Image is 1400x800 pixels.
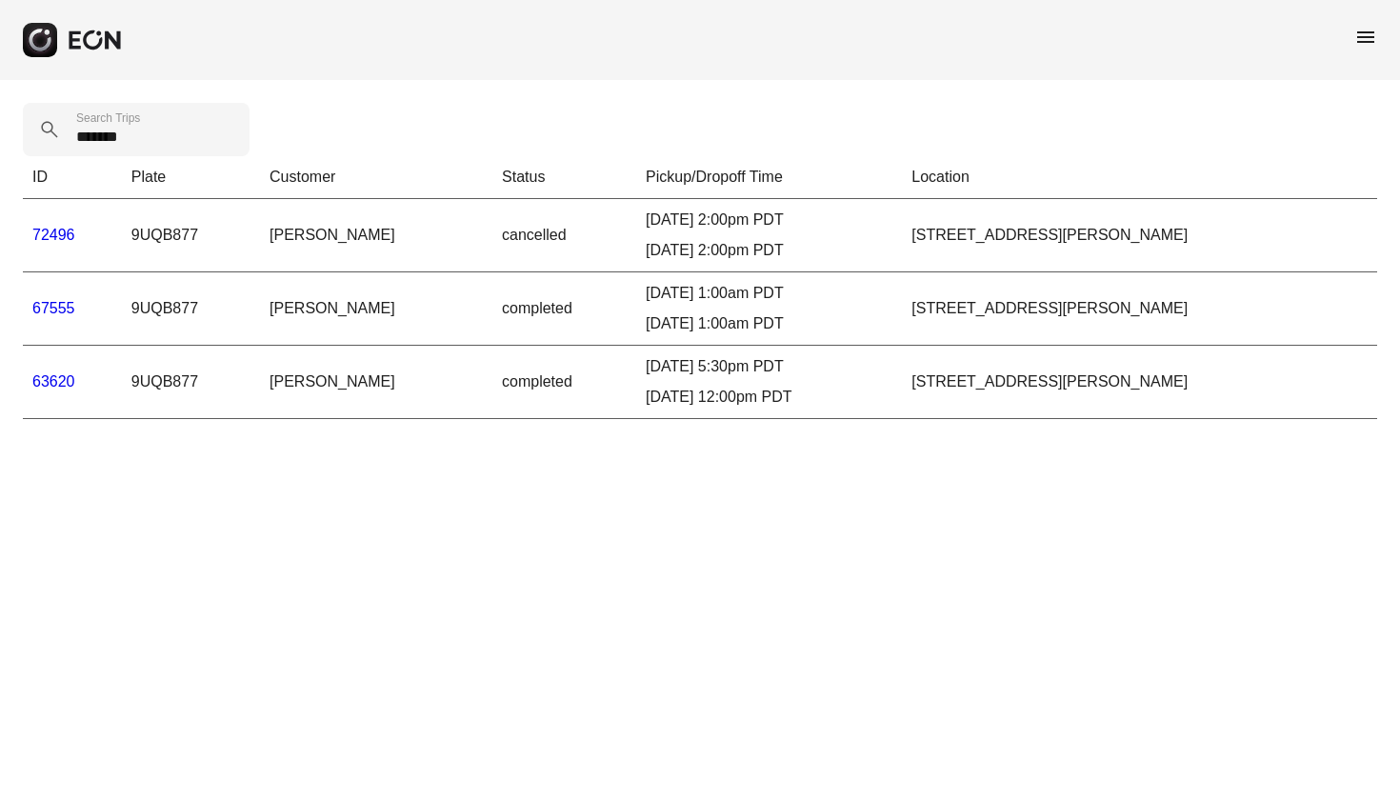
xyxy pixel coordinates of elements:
[260,272,492,346] td: [PERSON_NAME]
[902,199,1377,272] td: [STREET_ADDRESS][PERSON_NAME]
[902,156,1377,199] th: Location
[492,272,636,346] td: completed
[260,199,492,272] td: [PERSON_NAME]
[260,346,492,419] td: [PERSON_NAME]
[646,239,892,262] div: [DATE] 2:00pm PDT
[902,272,1377,346] td: [STREET_ADDRESS][PERSON_NAME]
[122,272,260,346] td: 9UQB877
[32,373,75,390] a: 63620
[902,346,1377,419] td: [STREET_ADDRESS][PERSON_NAME]
[32,227,75,243] a: 72496
[76,110,140,126] label: Search Trips
[122,346,260,419] td: 9UQB877
[122,199,260,272] td: 9UQB877
[636,156,902,199] th: Pickup/Dropoff Time
[122,156,260,199] th: Plate
[1354,26,1377,49] span: menu
[646,386,892,409] div: [DATE] 12:00pm PDT
[646,209,892,231] div: [DATE] 2:00pm PDT
[646,312,892,335] div: [DATE] 1:00am PDT
[646,355,892,378] div: [DATE] 5:30pm PDT
[23,156,122,199] th: ID
[32,300,75,316] a: 67555
[260,156,492,199] th: Customer
[492,346,636,419] td: completed
[492,199,636,272] td: cancelled
[492,156,636,199] th: Status
[646,282,892,305] div: [DATE] 1:00am PDT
